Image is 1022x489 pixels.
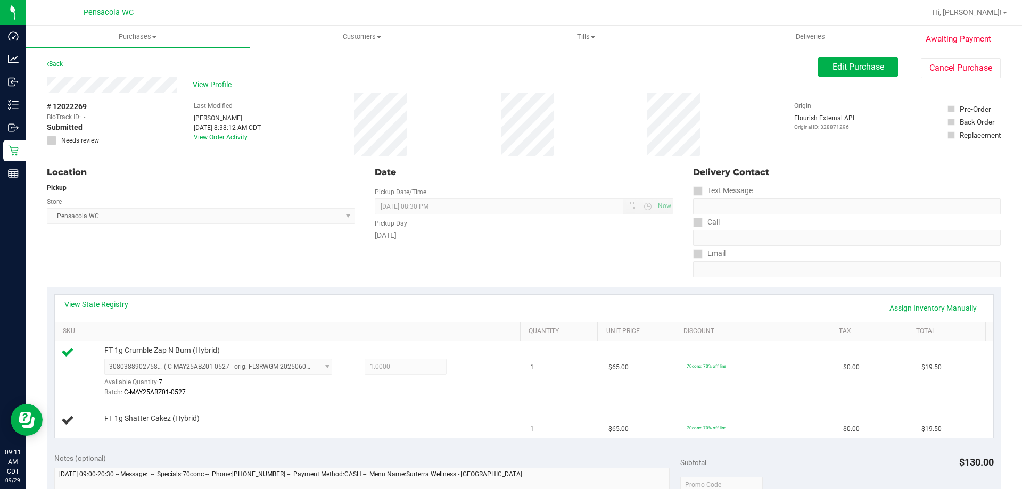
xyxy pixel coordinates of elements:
span: Subtotal [680,458,706,467]
div: [DATE] [375,230,673,241]
inline-svg: Retail [8,145,19,156]
a: Tax [839,327,904,336]
label: Origin [794,101,811,111]
inline-svg: Inventory [8,100,19,110]
input: Format: (999) 999-9999 [693,198,1001,214]
div: Pre-Order [960,104,991,114]
strong: Pickup [47,184,67,192]
label: Pickup Date/Time [375,187,426,197]
a: Discount [683,327,826,336]
label: Store [47,197,62,206]
div: Available Quantity: [104,375,344,395]
span: BioTrack ID: [47,112,81,122]
span: Tills [474,32,697,42]
span: Edit Purchase [833,62,884,72]
label: Email [693,246,726,261]
a: Unit Price [606,327,671,336]
a: Quantity [529,327,594,336]
inline-svg: Analytics [8,54,19,64]
span: 70conc: 70% off line [687,363,726,369]
a: View Order Activity [194,134,248,141]
span: $19.50 [921,362,942,372]
span: Batch: [104,388,122,396]
inline-svg: Inbound [8,77,19,87]
span: $130.00 [959,457,994,468]
span: FT 1g Crumble Zap N Burn (Hybrid) [104,345,220,355]
span: $65.00 [608,424,629,434]
inline-svg: Reports [8,168,19,179]
span: $0.00 [843,424,860,434]
div: Back Order [960,117,995,127]
span: $0.00 [843,362,860,372]
span: Purchases [26,32,250,42]
span: FT 1g Shatter Cakez (Hybrid) [104,413,200,424]
span: 1 [530,362,534,372]
a: Back [47,60,63,68]
div: [DATE] 8:38:12 AM CDT [194,123,261,132]
a: SKU [63,327,516,336]
div: Replacement [960,130,1001,140]
span: # 12022269 [47,101,87,112]
p: 09:11 AM CDT [5,447,21,476]
div: Date [375,166,673,179]
a: Assign Inventory Manually [883,299,984,317]
span: Pensacola WC [84,8,134,17]
span: - [84,112,85,122]
span: Hi, [PERSON_NAME]! [933,8,1002,16]
div: Location [47,166,355,179]
span: C-MAY25ABZ01-0527 [124,388,186,396]
inline-svg: Outbound [8,122,19,133]
a: Total [916,327,981,336]
span: 70conc: 70% off line [687,425,726,430]
span: Notes (optional) [54,454,106,462]
button: Edit Purchase [818,57,898,77]
span: $65.00 [608,362,629,372]
span: Awaiting Payment [926,33,991,45]
a: View State Registry [64,299,128,310]
a: Deliveries [698,26,922,48]
div: Flourish External API [794,113,854,131]
div: [PERSON_NAME] [194,113,261,123]
span: 7 [159,378,162,386]
input: Format: (999) 999-9999 [693,230,1001,246]
label: Text Message [693,183,753,198]
button: Cancel Purchase [921,58,1001,78]
a: Purchases [26,26,250,48]
span: Needs review [61,136,99,145]
inline-svg: Dashboard [8,31,19,42]
p: Original ID: 328871296 [794,123,854,131]
label: Last Modified [194,101,233,111]
label: Call [693,214,720,230]
a: Customers [250,26,474,48]
span: Deliveries [781,32,839,42]
span: 1 [530,424,534,434]
div: Delivery Contact [693,166,1001,179]
span: Customers [250,32,473,42]
span: $19.50 [921,424,942,434]
p: 09/29 [5,476,21,484]
span: View Profile [193,79,235,90]
span: Submitted [47,122,83,133]
iframe: Resource center [11,404,43,436]
a: Tills [474,26,698,48]
label: Pickup Day [375,219,407,228]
